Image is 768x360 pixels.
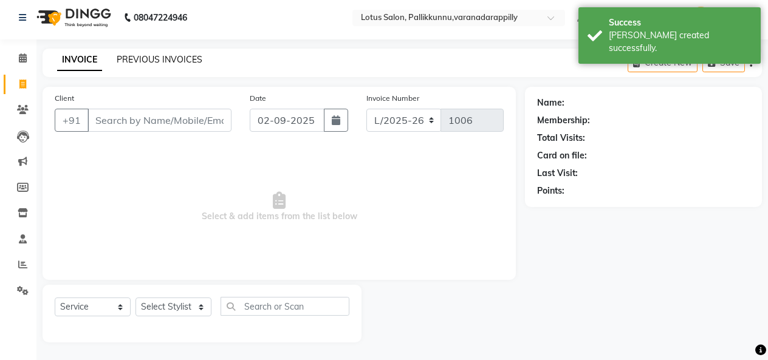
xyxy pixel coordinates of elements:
label: Date [250,93,266,104]
span: Select & add items from the list below [55,146,504,268]
button: +91 [55,109,89,132]
a: INVOICE [57,49,102,71]
a: PREVIOUS INVOICES [117,54,202,65]
div: Membership: [537,114,590,127]
div: Name: [537,97,564,109]
label: Invoice Number [366,93,419,104]
div: Points: [537,185,564,197]
label: Client [55,93,74,104]
img: logo [31,1,114,35]
div: Last Visit: [537,167,578,180]
div: Card on file: [537,149,587,162]
div: Bill created successfully. [609,29,752,55]
b: 08047224946 [134,1,187,35]
input: Search or Scan [221,297,349,316]
img: DISHA [690,7,711,28]
input: Search by Name/Mobile/Email/Code [87,109,231,132]
div: Success [609,16,752,29]
div: Total Visits: [537,132,585,144]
